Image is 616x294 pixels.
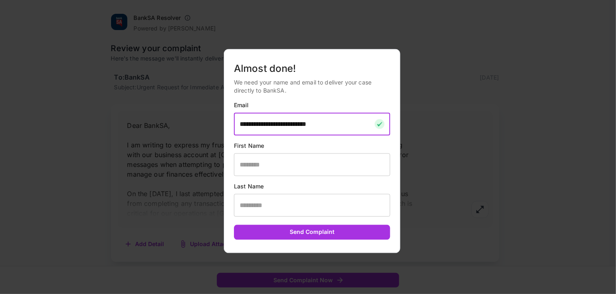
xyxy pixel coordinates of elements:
[234,142,390,150] p: First Name
[234,63,390,76] h5: Almost done!
[234,225,390,240] button: Send Complaint
[234,102,390,110] p: Email
[234,183,390,191] p: Last Name
[234,79,390,95] p: We need your name and email to deliver your case directly to BankSA.
[375,119,384,129] img: checkmark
